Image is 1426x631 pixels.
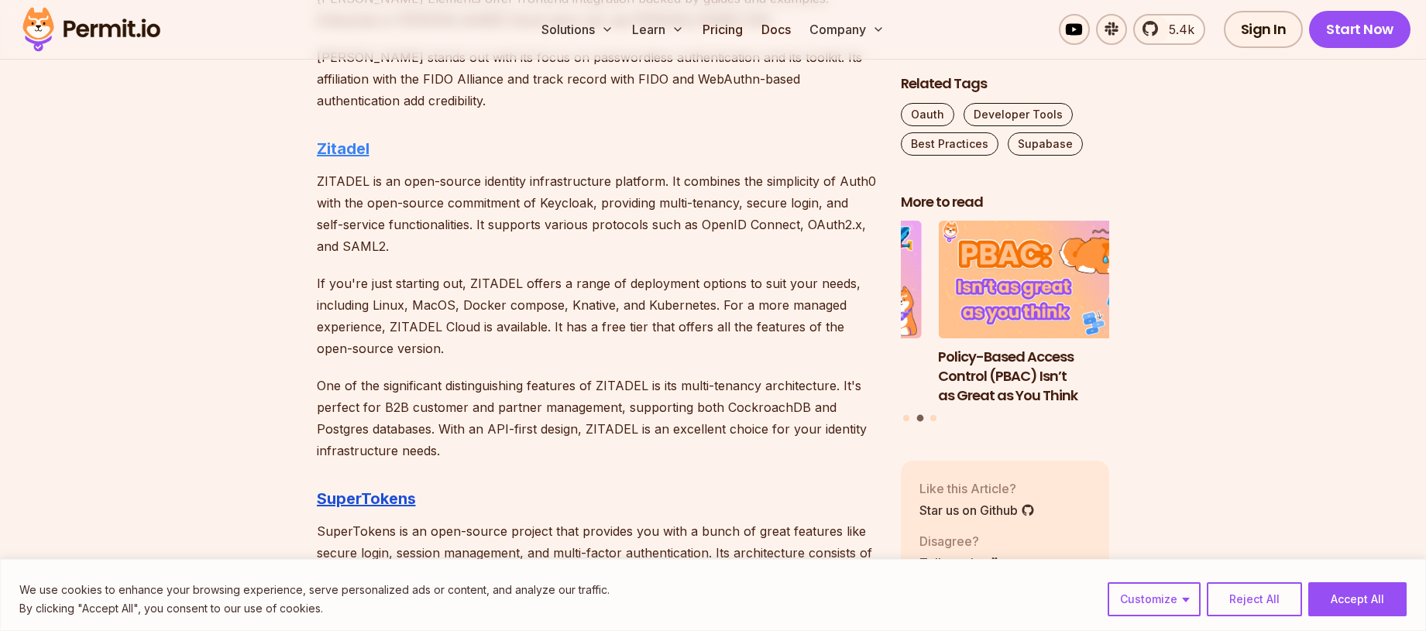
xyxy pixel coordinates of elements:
p: Like this Article? [919,479,1035,498]
a: Star us on Github [919,501,1035,520]
li: 2 of 3 [938,221,1147,406]
div: Posts [901,221,1110,424]
p: By clicking "Accept All", you consent to our use of cookies. [19,599,610,618]
h2: More to read [901,193,1110,212]
a: Supabase [1008,132,1083,156]
p: SuperTokens is an open-source project that provides you with a bunch of great features like secur... [317,520,876,607]
button: Customize [1108,582,1201,616]
p: [PERSON_NAME] stands out with its focus on passwordless authentication and its toolkit. Its affil... [317,46,876,111]
p: If you're just starting out, ZITADEL offers a range of deployment options to suit your needs, inc... [317,273,876,359]
button: Solutions [535,14,620,45]
h3: Policy-Based Access Control (PBAC) Isn’t as Great as You Think [938,348,1147,405]
a: Policy-Based Access Control (PBAC) Isn’t as Great as You ThinkPolicy-Based Access Control (PBAC) ... [938,221,1147,406]
button: Go to slide 3 [930,415,936,421]
h3: How to Use JWTs for Authorization: Best Practices and Common Mistakes [713,348,922,405]
p: Disagree? [919,532,1002,550]
button: Go to slide 1 [903,415,909,421]
a: Tell us why [919,554,1002,572]
a: Pricing [696,14,749,45]
p: ZITADEL is an open-source identity infrastructure platform. It combines the simplicity of Auth0 w... [317,170,876,257]
a: Best Practices [901,132,998,156]
p: We use cookies to enhance your browsing experience, serve personalized ads or content, and analyz... [19,581,610,599]
a: Oauth [901,103,954,126]
button: Reject All [1207,582,1302,616]
li: 1 of 3 [713,221,922,406]
button: Go to slide 2 [916,415,923,422]
a: Developer Tools [964,103,1073,126]
a: Docs [755,14,797,45]
button: Company [803,14,891,45]
span: 5.4k [1160,20,1194,39]
img: Permit logo [15,3,167,56]
a: Start Now [1309,11,1411,48]
button: Learn [626,14,690,45]
h2: Related Tags [901,74,1110,94]
button: Accept All [1308,582,1407,616]
p: One of the significant distinguishing features of ZITADEL is its multi-tenancy architecture. It's... [317,375,876,461]
a: SuperTokens [317,489,416,508]
img: Policy-Based Access Control (PBAC) Isn’t as Great as You Think [938,221,1147,339]
a: Zitadel [317,139,369,158]
a: 5.4k [1133,14,1205,45]
a: Sign In [1224,11,1304,48]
